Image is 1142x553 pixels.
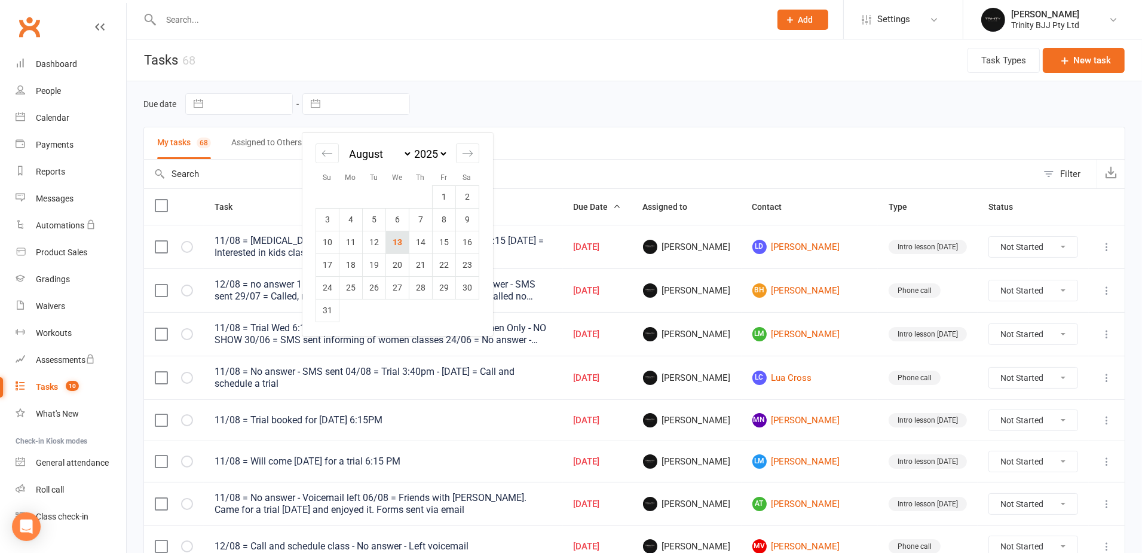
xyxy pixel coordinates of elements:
[574,457,621,467] div: [DATE]
[215,414,552,426] div: 11/08 = Trial booked for [DATE] 6:15PM
[889,327,967,341] div: Intro lesson [DATE]
[12,512,41,541] div: Open Intercom Messenger
[36,409,79,418] div: What's New
[338,127,403,159] button: Completed291
[16,158,126,185] a: Reports
[16,132,126,158] a: Payments
[316,253,339,276] td: Sunday, August 17, 2025
[36,301,65,311] div: Waivers
[409,253,433,276] td: Thursday, August 21, 2025
[752,371,767,385] span: LC
[574,499,621,509] div: [DATE]
[574,200,621,214] button: Due Date
[988,200,1026,214] button: Status
[889,240,967,254] div: Intro lesson [DATE]
[370,173,378,182] small: Tu
[456,231,479,253] td: Saturday, August 16, 2025
[433,208,456,231] td: Friday, August 8, 2025
[643,497,657,511] img: Otamar Barreto
[386,231,409,253] td: Wednesday, August 13, 2025
[643,283,657,298] img: Otamar Barreto
[345,173,356,182] small: Mo
[752,413,867,427] a: MN[PERSON_NAME]
[968,48,1040,73] button: Task Types
[386,276,409,299] td: Wednesday, August 27, 2025
[16,374,126,401] a: Tasks 10
[16,476,126,503] a: Roll call
[36,113,69,123] div: Calendar
[643,327,731,341] span: [PERSON_NAME]
[16,266,126,293] a: Gradings
[981,8,1005,32] img: thumb_image1712106278.png
[889,454,967,469] div: Intro lesson [DATE]
[988,202,1026,212] span: Status
[16,401,126,427] a: What's New
[215,322,552,346] div: 11/08 = Trial Wed 6:15 PM [DATE] = Trial booked for [DATE] - Women Only - NO SHOW 30/06 = SMS sen...
[409,231,433,253] td: Thursday, August 14, 2025
[231,127,318,159] button: Assigned to Others0
[1037,160,1097,188] button: Filter
[363,231,386,253] td: Tuesday, August 12, 2025
[36,194,74,203] div: Messages
[127,39,195,81] h1: Tasks
[574,415,621,426] div: [DATE]
[16,239,126,266] a: Product Sales
[440,173,447,182] small: Fr
[643,454,657,469] img: Otamar Barreto
[463,173,472,182] small: Sa
[16,185,126,212] a: Messages
[36,59,77,69] div: Dashboard
[889,200,920,214] button: Type
[574,542,621,552] div: [DATE]
[643,283,731,298] span: [PERSON_NAME]
[36,274,70,284] div: Gradings
[339,276,363,299] td: Monday, August 25, 2025
[456,276,479,299] td: Saturday, August 30, 2025
[574,202,621,212] span: Due Date
[643,327,657,341] img: Otamar Barreto
[1011,9,1079,20] div: [PERSON_NAME]
[16,320,126,347] a: Workouts
[752,497,767,511] span: AT
[386,208,409,231] td: Wednesday, August 6, 2025
[157,11,762,28] input: Search...
[574,286,621,296] div: [DATE]
[36,248,87,257] div: Product Sales
[339,208,363,231] td: Monday, August 4, 2025
[36,140,74,149] div: Payments
[643,371,657,385] img: Otamar Barreto
[157,127,211,159] button: My tasks68
[752,371,867,385] a: LCLua Cross
[215,235,552,259] div: 11/08 = [MEDICAL_DATA] kids. [PERSON_NAME] (6) Trial [DATE] 5:15 [DATE] = Interested in kids clas...
[215,540,552,552] div: 12/08 = Call and schedule class - No answer - Left voicemail
[363,253,386,276] td: Tuesday, August 19, 2025
[16,450,126,476] a: General attendance kiosk mode
[339,231,363,253] td: Monday, August 11, 2025
[215,279,552,303] div: 12/08 = no answer 11/08 = No answer - SMS sent 05/08 = No answer - SMS sent 29/07 = Called, no an...
[643,413,731,427] span: [PERSON_NAME]
[456,143,479,163] div: Move forward to switch to the next month.
[36,221,84,230] div: Automations
[752,454,867,469] a: LM[PERSON_NAME]
[752,283,867,298] a: BH[PERSON_NAME]
[752,240,867,254] a: LD[PERSON_NAME]
[574,329,621,340] div: [DATE]
[36,86,61,96] div: People
[316,299,339,322] td: Sunday, August 31, 2025
[392,173,402,182] small: We
[316,208,339,231] td: Sunday, August 3, 2025
[777,10,828,30] button: Add
[14,12,44,42] a: Clubworx
[643,371,731,385] span: [PERSON_NAME]
[798,15,813,25] span: Add
[316,231,339,253] td: Sunday, August 10, 2025
[36,485,64,494] div: Roll call
[1011,20,1079,30] div: Trinity BJJ Pty Ltd
[16,78,126,105] a: People
[16,51,126,78] a: Dashboard
[643,200,701,214] button: Assigned to
[215,366,552,390] div: 11/08 = No answer - SMS sent 04/08 = Trial 3:40pm - [DATE] = Call and schedule a trial
[36,328,72,338] div: Workouts
[643,202,701,212] span: Assigned to
[1043,48,1125,73] button: New task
